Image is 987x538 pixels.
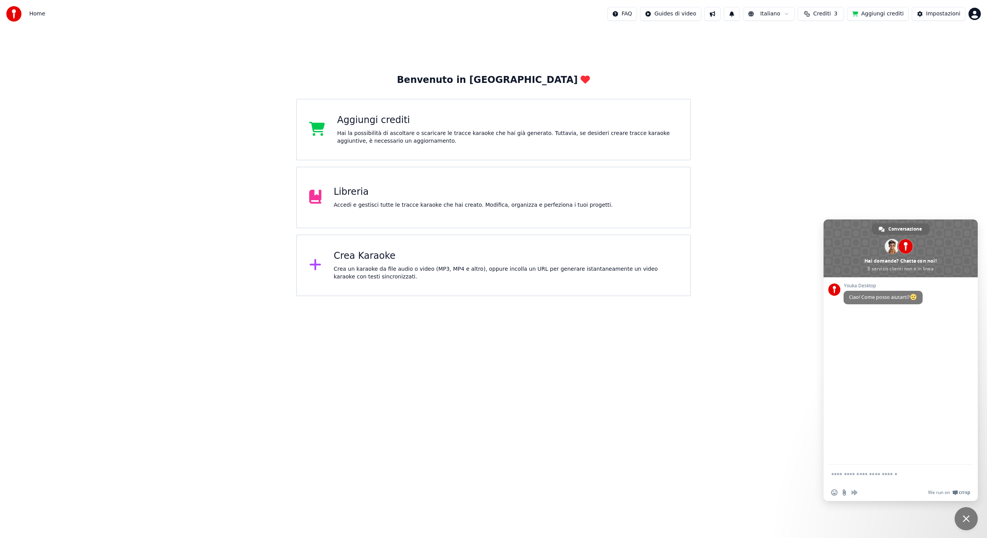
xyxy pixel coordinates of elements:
span: Home [29,10,45,18]
div: Chiudere la chat [955,507,978,530]
button: Aggiungi crediti [847,7,909,21]
button: Guides di video [640,7,701,21]
span: We run on [928,489,950,496]
div: Crea un karaoke da file audio o video (MP3, MP4 e altro), oppure incolla un URL per generare ista... [334,265,678,281]
span: Registra un messaggio audio [851,489,857,496]
span: Inserisci una emoji [831,489,837,496]
button: Impostazioni [912,7,965,21]
div: Conversazione [872,223,930,235]
div: Benvenuto in [GEOGRAPHIC_DATA] [397,74,590,86]
span: Youka Desktop [844,283,923,288]
button: Crediti3 [798,7,844,21]
img: youka [6,6,22,22]
span: Ciao! Come posso aiutarti? [849,294,917,300]
nav: breadcrumb [29,10,45,18]
span: Crediti [813,10,831,18]
span: Crisp [959,489,970,496]
div: Aggiungi crediti [337,114,678,126]
div: Hai la possibilità di ascoltare o scaricare le tracce karaoke che hai già generato. Tuttavia, se ... [337,130,678,145]
span: 3 [834,10,837,18]
div: Crea Karaoke [334,250,678,262]
div: Libreria [334,186,613,198]
div: Impostazioni [926,10,960,18]
a: We run onCrisp [928,489,970,496]
textarea: Scrivi il tuo messaggio... [831,471,953,478]
span: Invia un file [841,489,847,496]
span: Conversazione [888,223,922,235]
div: Accedi e gestisci tutte le tracce karaoke che hai creato. Modifica, organizza e perfeziona i tuoi... [334,201,613,209]
button: FAQ [607,7,637,21]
